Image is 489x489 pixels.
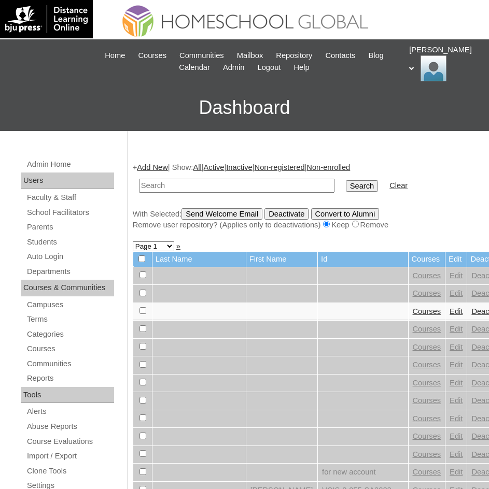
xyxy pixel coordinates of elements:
[218,62,250,74] a: Admin
[413,307,441,315] a: Courses
[276,50,312,62] span: Repository
[26,265,114,278] a: Departments
[26,236,114,249] a: Students
[26,420,114,433] a: Abuse Reports
[450,468,463,476] a: Edit
[26,465,114,478] a: Clone Tools
[413,271,441,280] a: Courses
[253,62,286,74] a: Logout
[174,62,215,74] a: Calendar
[413,468,441,476] a: Courses
[152,252,246,267] td: Last Name
[450,343,463,351] a: Edit
[264,208,309,220] input: Deactivate
[26,342,114,355] a: Courses
[226,163,253,171] a: Inactive
[413,343,441,351] a: Courses
[26,221,114,234] a: Parents
[26,328,114,341] a: Categories
[26,191,114,204] a: Faculty & Staff
[133,162,479,231] div: + | Show: | | | |
[26,206,114,219] a: School Facilitators
[133,208,479,231] div: With Selected:
[100,50,130,62] a: Home
[133,50,172,62] a: Courses
[409,45,479,81] div: [PERSON_NAME]
[179,62,209,74] span: Calendar
[174,50,229,62] a: Communities
[21,387,114,404] div: Tools
[413,289,441,297] a: Courses
[409,252,445,267] td: Courses
[181,208,262,220] input: Send Welcome Email
[306,163,350,171] a: Non-enrolled
[204,163,225,171] a: Active
[450,307,463,315] a: Edit
[450,432,463,440] a: Edit
[26,450,114,463] a: Import / Export
[26,405,114,418] a: Alerts
[5,5,88,33] img: logo-white.png
[223,62,245,74] span: Admin
[139,179,334,193] input: Search
[255,163,305,171] a: Non-registered
[450,325,463,333] a: Edit
[389,181,408,190] a: Clear
[294,62,309,74] span: Help
[450,396,463,405] a: Edit
[413,379,441,387] a: Courses
[450,450,463,458] a: Edit
[26,357,114,370] a: Communities
[137,163,167,171] a: Add New
[311,208,380,220] input: Convert to Alumni
[445,252,467,267] td: Edit
[179,50,224,62] span: Communities
[346,180,378,192] input: Search
[288,62,314,74] a: Help
[450,289,463,297] a: Edit
[325,50,355,62] span: Contacts
[413,325,441,333] a: Courses
[105,50,125,62] span: Home
[138,50,166,62] span: Courses
[450,271,463,280] a: Edit
[320,50,360,62] a: Contacts
[450,379,463,387] a: Edit
[5,84,484,131] h3: Dashboard
[26,372,114,385] a: Reports
[246,252,317,267] td: First Name
[318,464,408,481] td: for new account
[413,396,441,405] a: Courses
[193,163,201,171] a: All
[450,414,463,423] a: Edit
[133,220,479,231] div: Remove user repository? (Applies only to deactivations) Keep Remove
[26,298,114,311] a: Campuses
[413,450,441,458] a: Courses
[21,280,114,296] div: Courses & Communities
[413,414,441,423] a: Courses
[258,62,281,74] span: Logout
[26,435,114,448] a: Course Evaluations
[421,55,446,81] img: Ariane Ebuen
[450,361,463,369] a: Edit
[21,172,114,189] div: Users
[363,50,388,62] a: Blog
[26,158,114,171] a: Admin Home
[26,250,114,263] a: Auto Login
[413,361,441,369] a: Courses
[413,432,441,440] a: Courses
[271,50,317,62] a: Repository
[318,252,408,267] td: Id
[237,50,263,62] span: Mailbox
[368,50,383,62] span: Blog
[26,313,114,326] a: Terms
[176,242,180,250] a: »
[232,50,269,62] a: Mailbox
